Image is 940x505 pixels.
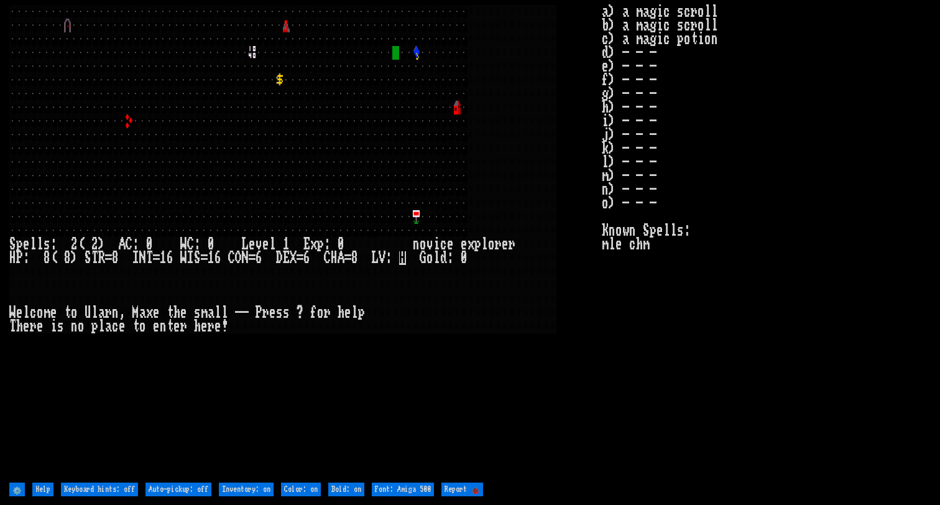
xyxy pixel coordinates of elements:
div: C [126,238,132,251]
div: s [57,320,64,333]
div: e [502,238,509,251]
div: A [338,251,344,265]
div: l [351,306,358,320]
div: l [433,251,440,265]
div: r [324,306,331,320]
input: Auto-pickup: off [145,483,211,496]
div: a [139,306,146,320]
div: = [249,251,256,265]
div: N [139,251,146,265]
mark: H [399,251,406,265]
div: N [242,251,249,265]
div: r [105,306,112,320]
div: l [269,238,276,251]
div: e [153,320,160,333]
div: 8 [64,251,71,265]
div: e [201,320,208,333]
div: v [426,238,433,251]
div: o [488,238,495,251]
div: - [242,306,249,320]
div: C [228,251,235,265]
div: s [283,306,290,320]
div: = [105,251,112,265]
div: 6 [214,251,221,265]
div: e [173,320,180,333]
div: t [167,306,173,320]
div: 0 [461,251,468,265]
div: R [98,251,105,265]
div: 0 [208,238,214,251]
div: r [180,320,187,333]
div: h [338,306,344,320]
div: r [509,238,515,251]
div: H [9,251,16,265]
div: S [194,251,201,265]
div: L [372,251,379,265]
div: o [71,306,78,320]
div: M [132,306,139,320]
div: p [474,238,481,251]
div: T [91,251,98,265]
div: s [44,238,50,251]
div: h [194,320,201,333]
div: A [119,238,126,251]
div: c [112,320,119,333]
div: v [256,238,262,251]
div: D [276,251,283,265]
div: d [440,251,447,265]
div: X [290,251,297,265]
div: e [214,320,221,333]
div: s [276,306,283,320]
div: e [50,306,57,320]
div: l [98,320,105,333]
div: e [16,306,23,320]
div: C [187,238,194,251]
div: p [16,238,23,251]
div: U [85,306,91,320]
div: T [9,320,16,333]
div: h [16,320,23,333]
div: ) [98,238,105,251]
div: 6 [256,251,262,265]
div: 8 [351,251,358,265]
div: e [461,238,468,251]
div: h [173,306,180,320]
div: E [303,238,310,251]
div: e [119,320,126,333]
div: I [187,251,194,265]
div: m [201,306,208,320]
div: o [37,306,44,320]
div: l [221,306,228,320]
div: c [440,238,447,251]
div: 8 [112,251,119,265]
input: Keyboard hints: off [61,483,138,496]
div: P [16,251,23,265]
div: o [139,320,146,333]
div: : [50,238,57,251]
div: ( [50,251,57,265]
div: e [37,320,44,333]
div: ! [221,320,228,333]
div: 2 [71,238,78,251]
div: = [344,251,351,265]
input: Bold: on [328,483,364,496]
div: S [85,251,91,265]
div: C [324,251,331,265]
div: o [420,238,426,251]
div: o [317,306,324,320]
div: = [153,251,160,265]
div: e [23,320,30,333]
div: e [269,306,276,320]
stats: a) a magic scroll b) a magic scroll c) a magic potion d) - - - e) - - - f) - - - g) - - - h) - - ... [602,5,931,480]
div: f [310,306,317,320]
div: p [358,306,365,320]
div: - [235,306,242,320]
div: 6 [167,251,173,265]
div: i [50,320,57,333]
input: Help [32,483,53,496]
div: P [256,306,262,320]
div: 1 [208,251,214,265]
div: r [262,306,269,320]
div: 1 [283,238,290,251]
div: 0 [338,238,344,251]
